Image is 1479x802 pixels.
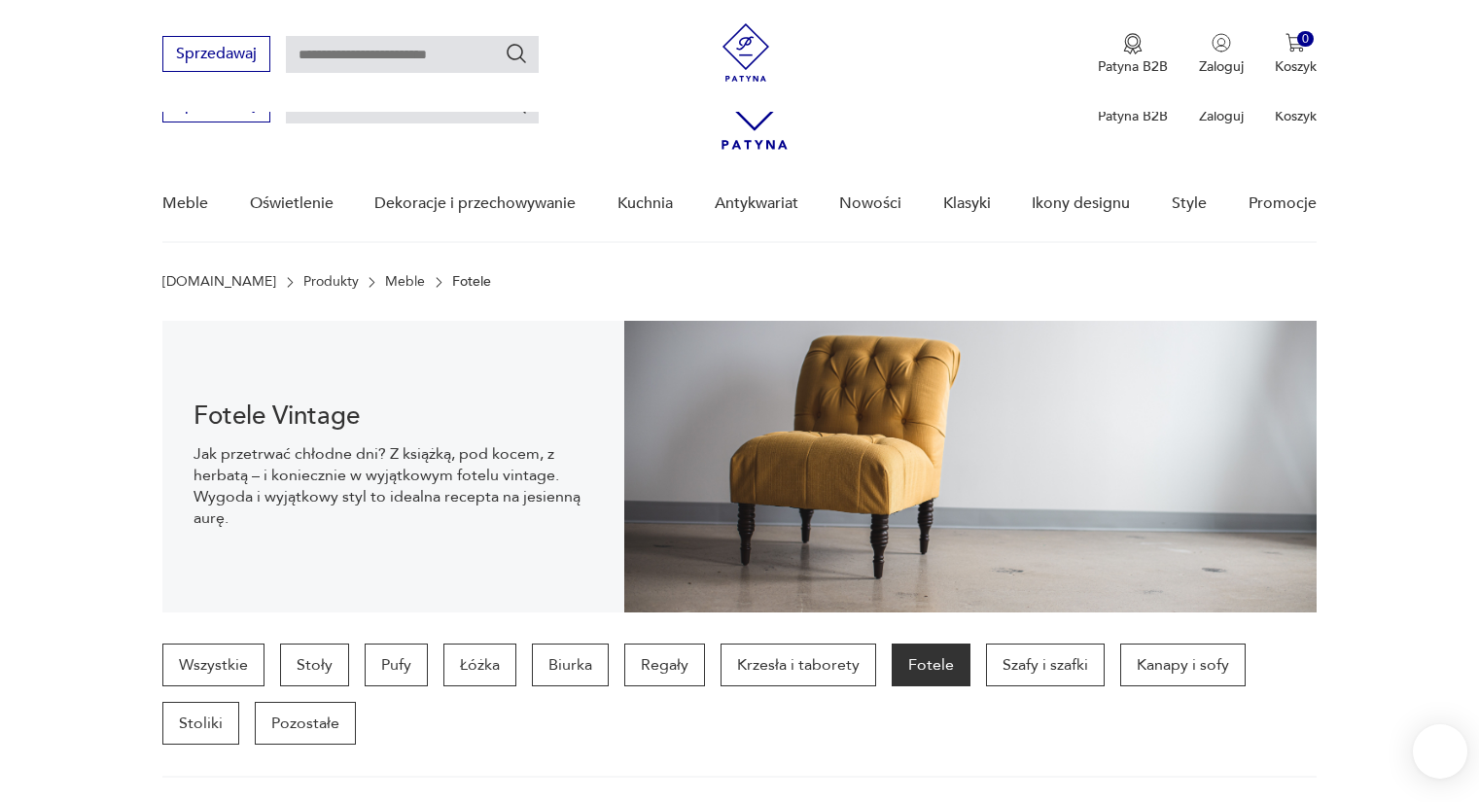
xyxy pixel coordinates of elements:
img: Ikona koszyka [1285,33,1305,52]
a: Kanapy i sofy [1120,644,1246,686]
a: Dekoracje i przechowywanie [374,166,576,241]
p: Koszyk [1275,57,1317,76]
p: Jak przetrwać chłodne dni? Z książką, pod kocem, z herbatą – i koniecznie w wyjątkowym fotelu vin... [194,443,593,529]
a: Fotele [892,644,970,686]
p: Zaloguj [1199,107,1244,125]
a: [DOMAIN_NAME] [162,274,276,290]
img: Ikonka użytkownika [1212,33,1231,52]
a: Stoły [280,644,349,686]
p: Zaloguj [1199,57,1244,76]
button: Sprzedawaj [162,36,270,72]
a: Ikona medaluPatyna B2B [1098,33,1168,76]
img: Ikona medalu [1123,33,1143,54]
button: 0Koszyk [1275,33,1317,76]
a: Sprzedawaj [162,49,270,62]
a: Style [1172,166,1207,241]
img: Patyna - sklep z meblami i dekoracjami vintage [717,23,775,82]
a: Sprzedawaj [162,99,270,113]
a: Krzesła i taborety [721,644,876,686]
a: Meble [385,274,425,290]
a: Łóżka [443,644,516,686]
p: Patyna B2B [1098,107,1168,125]
p: Patyna B2B [1098,57,1168,76]
a: Promocje [1249,166,1317,241]
button: Zaloguj [1199,33,1244,76]
a: Produkty [303,274,359,290]
a: Kuchnia [617,166,673,241]
a: Regały [624,644,705,686]
a: Antykwariat [715,166,798,241]
a: Stoliki [162,702,239,745]
h1: Fotele Vintage [194,404,593,428]
button: Szukaj [505,42,528,65]
a: Oświetlenie [250,166,334,241]
button: Patyna B2B [1098,33,1168,76]
img: 9275102764de9360b0b1aa4293741aa9.jpg [624,321,1317,612]
p: Koszyk [1275,107,1317,125]
a: Meble [162,166,208,241]
a: Ikony designu [1032,166,1130,241]
a: Biurka [532,644,609,686]
div: 0 [1297,31,1314,48]
a: Szafy i szafki [986,644,1105,686]
a: Nowości [839,166,901,241]
a: Wszystkie [162,644,264,686]
p: Fotele [452,274,491,290]
a: Pozostałe [255,702,356,745]
a: Klasyki [943,166,991,241]
iframe: Smartsupp widget button [1413,724,1467,779]
a: Pufy [365,644,428,686]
